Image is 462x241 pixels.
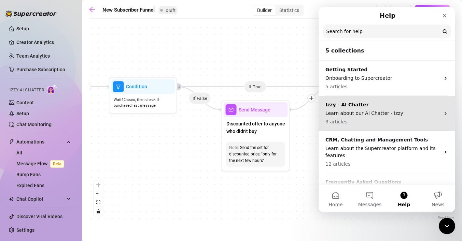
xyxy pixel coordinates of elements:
[16,161,67,166] a: Message FlowBeta
[94,198,103,207] button: fit view
[226,120,285,135] span: Discounted offer to anyone who didn't buy
[438,215,454,219] a: React Flow attribution
[16,122,52,127] a: Chat Monitoring
[239,106,270,114] span: Send Message
[9,139,14,145] span: thunderbolt
[113,81,124,92] span: filter
[50,160,64,168] span: Beta
[16,37,71,48] a: Creator Analytics
[9,197,13,201] img: Chat Copilot
[176,85,181,88] span: retweet
[89,6,99,14] a: arrow-left
[415,5,450,16] button: Set Live
[94,207,103,216] button: toggle interactivity
[16,150,22,155] a: All
[16,136,65,147] span: Automations
[290,87,333,110] g: Edge from 77948b2f-6761-43ad-891b-4c18e88ead85 to 3a320718-ab46-4558-a6b4-583ac7933a07
[16,194,65,205] span: Chat Copilot
[47,84,57,94] img: AI Chatter
[276,5,303,15] div: Statistics
[16,26,29,31] a: Setup
[390,5,411,16] button: Save Flow
[102,7,155,13] strong: New Subscriber Funnel
[109,77,177,114] div: filterConditionWait12hours, then check if purchased last message
[16,100,34,105] a: Content
[253,5,276,15] div: Builder
[226,104,237,115] span: mail
[94,180,103,216] div: React Flow controls
[229,145,282,164] div: Send the set for discounted price, "only for the next few hours"
[16,214,62,219] a: Discover Viral Videos
[222,100,290,171] div: mailSend MessageDiscounted offer to anyone who didn't buyNote:Send the set for discounted price, ...
[94,189,103,198] button: zoom out
[5,10,57,17] img: logo-BBDzfeDw.svg
[16,111,29,116] a: Setup
[126,83,147,90] span: Condition
[439,218,455,234] iframe: Intercom live chat
[114,97,172,109] span: Wait 12 hours, then check if purchased last message
[89,6,96,13] span: arrow-left
[166,8,176,13] span: Draft
[16,227,34,233] a: Settings
[85,84,89,89] span: plus
[376,5,387,16] button: Open Exit Rules
[16,172,41,177] a: Bump Fans
[16,53,50,59] a: Team Analytics
[309,96,314,101] span: plus
[178,87,222,110] g: Edge from a5604c61-77e5-4760-8b31-44d2608b22e1 to 77948b2f-6761-43ad-891b-4c18e88ead85
[16,183,44,188] a: Expired Fans
[253,5,304,16] div: segmented control
[319,7,455,212] iframe: Intercom live chat
[16,67,65,72] a: Purchase Subscription
[10,87,44,93] span: Izzy AI Chatter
